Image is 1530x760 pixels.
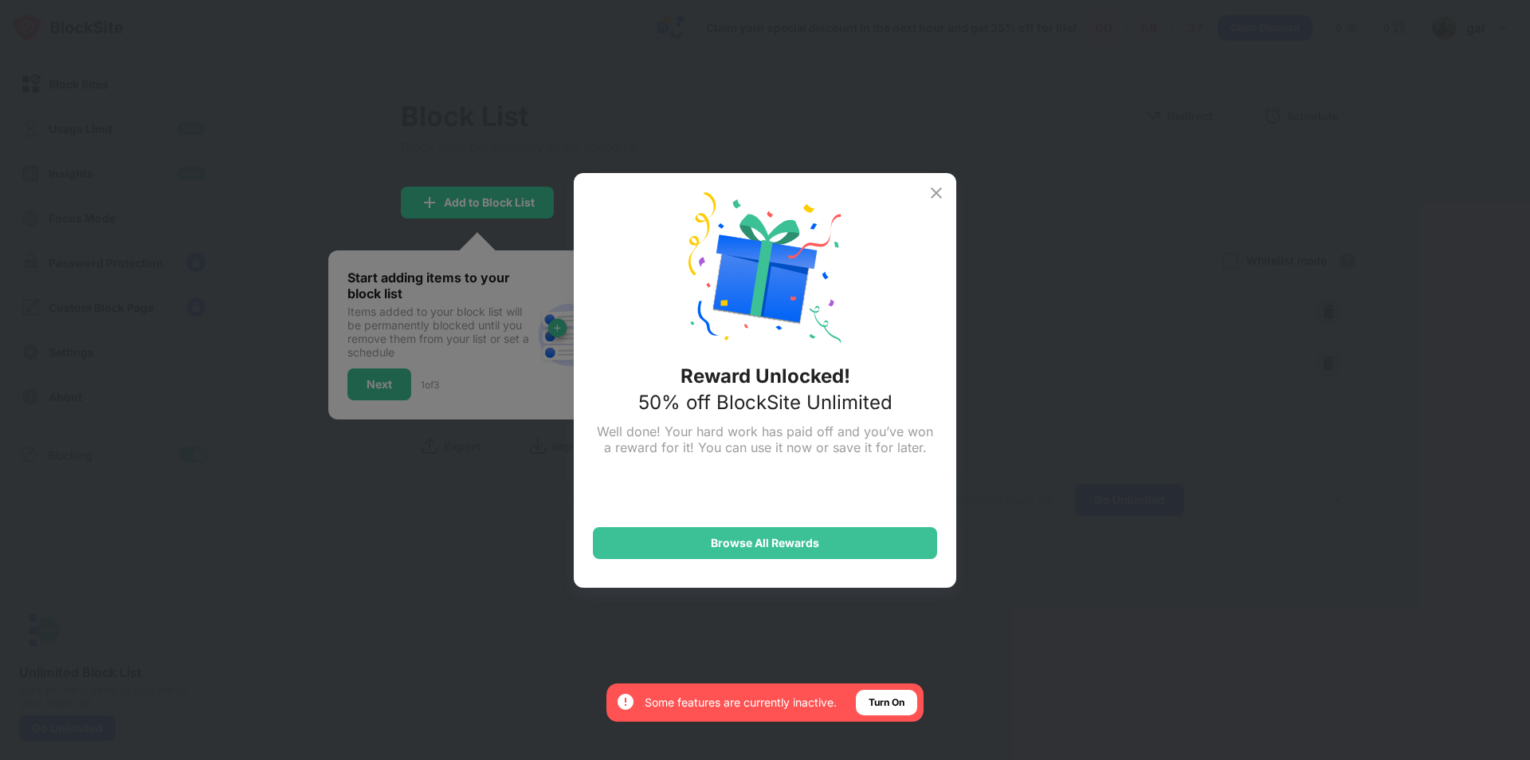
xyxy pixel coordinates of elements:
div: Some features are currently inactive. [645,695,837,711]
div: Browse All Rewards [711,537,819,549]
div: Well done! Your hard work has paid off and you’ve won a reward for it! You can use it now or save... [593,423,937,455]
div: Turn On [869,695,904,711]
img: reward-unlock.svg [688,192,841,345]
img: x-button.svg [927,183,946,203]
img: error-circle-white.svg [616,692,635,711]
div: Reward Unlocked! [681,364,850,388]
div: 50% off BlockSite Unlimited [638,391,892,414]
